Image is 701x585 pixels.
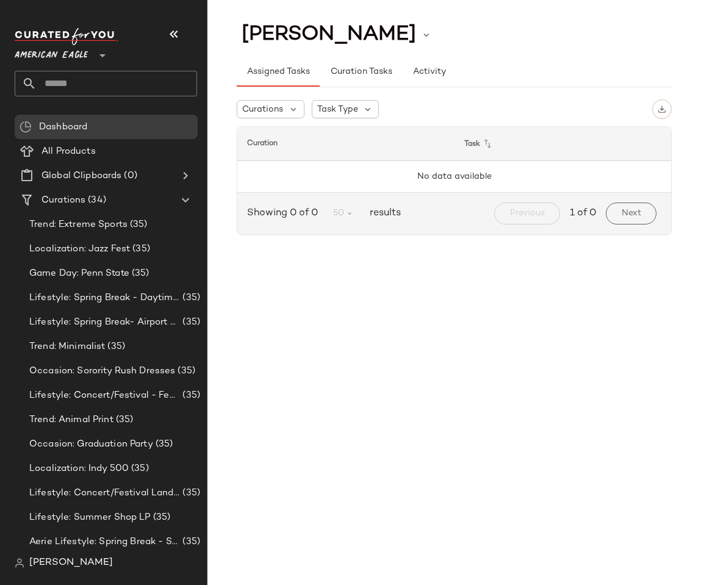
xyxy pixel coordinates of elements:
span: Game Day: Penn State [29,267,129,281]
img: svg%3e [658,105,666,113]
span: Lifestyle: Spring Break- Airport Style [29,315,180,329]
span: Lifestyle: Concert/Festival - Femme [29,389,180,403]
span: Curations [41,193,85,207]
span: (35) [151,511,171,525]
td: No data available [237,161,671,193]
span: Showing 0 of 0 [247,206,323,221]
img: cfy_white_logo.C9jOOHJF.svg [15,28,118,45]
th: Curation [237,127,455,161]
span: All Products [41,145,96,159]
span: (35) [180,486,200,500]
span: (35) [180,535,200,549]
span: (35) [129,267,149,281]
span: Occasion: Graduation Party [29,437,153,451]
span: (35) [113,413,134,427]
th: Task [455,127,672,161]
span: (35) [180,315,200,329]
span: [PERSON_NAME] [29,556,113,570]
span: (35) [175,364,195,378]
img: svg%3e [20,121,32,133]
span: Assigned Tasks [246,67,310,77]
span: Lifestyle: Summer Shop LP [29,511,151,525]
span: (35) [129,462,149,476]
span: Aerie Lifestyle: Spring Break - Sporty [29,535,180,549]
span: Task Type [317,103,358,116]
span: Trend: Extreme Sports [29,218,128,232]
span: (35) [128,218,148,232]
span: (35) [153,437,173,451]
span: (35) [105,340,125,354]
span: Curations [242,103,283,116]
span: (34) [85,193,106,207]
span: Localization: Indy 500 [29,462,129,476]
span: (0) [121,169,137,183]
span: Lifestyle: Spring Break - Daytime Casual [29,291,180,305]
span: Trend: Minimalist [29,340,105,354]
span: Dashboard [39,120,87,134]
span: Curation Tasks [329,67,392,77]
span: Next [621,209,641,218]
span: (35) [180,389,200,403]
span: Lifestyle: Concert/Festival Landing Page [29,486,180,500]
span: Activity [412,67,446,77]
img: svg%3e [15,558,24,568]
span: American Eagle [15,41,88,63]
span: 1 of 0 [570,206,596,221]
span: (35) [180,291,200,305]
span: Occasion: Sorority Rush Dresses [29,364,175,378]
span: Localization: Jazz Fest [29,242,130,256]
span: Trend: Animal Print [29,413,113,427]
span: [PERSON_NAME] [242,23,416,46]
span: (35) [130,242,150,256]
span: results [365,206,401,221]
button: Next [606,203,656,224]
span: Global Clipboards [41,169,121,183]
